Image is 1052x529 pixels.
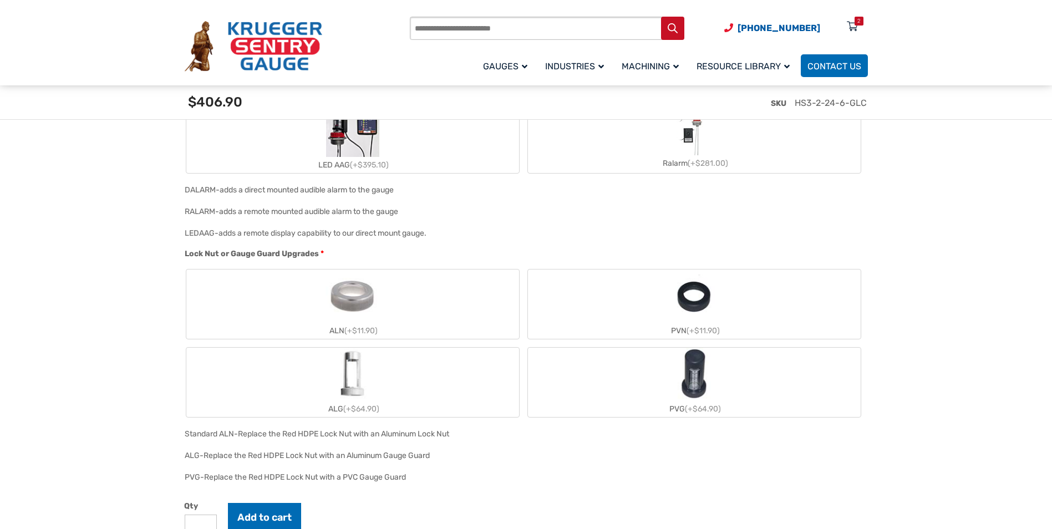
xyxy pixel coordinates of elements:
[204,472,406,482] div: Replace the Red HDPE Lock Nut with a PVC Gauge Guard
[185,429,238,439] span: Standard ALN-
[186,401,519,417] div: ALG
[343,404,379,414] span: (+$64.90)
[795,98,867,108] span: HS3-2-24-6-GLC
[724,21,820,35] a: Phone Number (920) 434-8860
[771,99,786,108] span: SKU
[186,157,519,173] div: LED AAG
[185,207,219,216] span: RALARM-
[186,104,519,173] label: LED AAG
[185,185,220,195] span: DALARM-
[690,53,801,79] a: Resource Library
[476,53,538,79] a: Gauges
[857,17,861,26] div: 2
[688,159,728,168] span: (+$281.00)
[350,160,389,170] span: (+$395.10)
[738,23,820,33] span: [PHONE_NUMBER]
[185,21,322,72] img: Krueger Sentry Gauge
[538,53,615,79] a: Industries
[697,61,790,72] span: Resource Library
[185,451,204,460] span: ALG-
[220,185,394,195] div: adds a direct mounted audible alarm to the gauge
[545,61,604,72] span: Industries
[185,249,319,258] span: Lock Nut or Gauge Guard Upgrades
[615,53,690,79] a: Machining
[185,472,204,482] span: PVG-
[204,451,430,460] div: Replace the Red HDPE Lock Nut with an Aluminum Gauge Guard
[622,61,679,72] span: Machining
[186,323,519,339] div: ALN
[687,326,720,335] span: (+$11.90)
[219,207,398,216] div: adds a remote mounted audible alarm to the gauge
[528,269,861,339] label: PVN
[186,269,519,339] label: ALN
[528,105,861,171] label: Ralarm
[685,404,721,414] span: (+$64.90)
[185,228,218,238] span: LEDAAG-
[528,323,861,339] div: PVN
[218,228,426,238] div: adds a remote display capability to our direct mount gauge.
[483,61,527,72] span: Gauges
[528,348,861,417] label: PVG
[344,326,378,335] span: (+$11.90)
[321,248,324,260] abbr: required
[186,348,519,417] label: ALG
[238,429,449,439] div: Replace the Red HDPE Lock Nut with an Aluminum Lock Nut
[801,54,868,77] a: Contact Us
[807,61,861,72] span: Contact Us
[528,401,861,417] div: PVG
[528,155,861,171] div: Ralarm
